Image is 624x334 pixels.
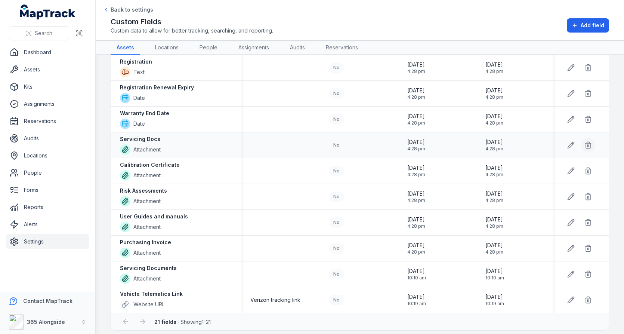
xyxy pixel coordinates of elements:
span: [DATE] [407,242,425,249]
span: · Showing 1 - 21 [154,319,211,325]
strong: Warranty End Date [120,110,169,117]
time: 26/08/2025, 4:28:25 pm [485,113,503,126]
div: No [329,243,344,254]
span: [DATE] [407,267,426,275]
span: [DATE] [485,113,503,120]
a: People [6,165,89,180]
span: Search [35,30,52,37]
span: Attachment [133,275,161,282]
time: 26/08/2025, 4:28:25 pm [407,216,425,229]
span: Back to settings [111,6,153,13]
span: Attachment [133,146,161,153]
span: 4:28 pm [485,223,503,229]
span: [DATE] [485,293,504,301]
span: 4:28 pm [407,120,425,126]
a: Dashboard [6,45,89,60]
a: Audits [284,41,311,55]
span: Attachment [133,197,161,205]
span: 4:28 pm [407,146,425,152]
time: 26/08/2025, 4:28:25 pm [407,138,425,152]
span: 4:28 pm [407,94,425,100]
span: 4:28 pm [407,249,425,255]
a: Reports [6,200,89,215]
time: 26/08/2025, 4:28:25 pm [407,190,425,203]
span: [DATE] [485,190,503,197]
div: No [329,295,344,305]
span: 4:28 pm [407,172,425,178]
time: 26/08/2025, 4:28:25 pm [407,242,425,255]
span: 10:10 am [485,275,504,281]
time: 26/08/2025, 4:28:25 pm [407,113,425,126]
span: Attachment [133,249,161,257]
span: 4:28 pm [407,223,425,229]
div: No [329,88,344,99]
span: [DATE] [485,216,503,223]
span: 4:28 pm [485,197,503,203]
span: [DATE] [407,61,425,68]
span: [DATE] [485,267,504,275]
span: 4:28 pm [485,120,503,126]
span: 4:28 pm [485,94,503,100]
time: 26/08/2025, 4:28:25 pm [485,138,503,152]
span: 10:19 am [407,301,426,307]
time: 26/08/2025, 4:28:25 pm [485,61,503,74]
span: Text [133,68,145,76]
strong: Purchasing Invoice [120,239,171,246]
span: [DATE] [407,293,426,301]
span: [DATE] [485,242,503,249]
span: [DATE] [485,61,503,68]
span: [DATE] [407,138,425,146]
time: 26/08/2025, 4:28:25 pm [407,61,425,74]
button: Search [9,26,69,40]
time: 29/08/2025, 10:10:59 am [407,267,426,281]
a: Assets [111,41,140,55]
strong: Servicing Documents [120,264,177,272]
div: No [329,140,344,150]
span: 10:19 am [485,301,504,307]
strong: 365 Alongside [27,319,65,325]
span: 4:28 pm [485,249,503,255]
time: 26/08/2025, 4:28:25 pm [407,164,425,178]
time: 29/08/2025, 10:10:59 am [485,267,504,281]
strong: Risk Assessments [120,187,167,194]
div: No [329,166,344,176]
strong: Servicing Docs [120,135,160,143]
time: 26/08/2025, 4:28:25 pm [407,87,425,100]
div: No [329,191,344,202]
span: [DATE] [485,87,503,94]
a: Kits [6,79,89,94]
span: Date [133,120,145,128]
time: 29/08/2025, 10:19:12 am [407,293,426,307]
strong: User Guides and manuals [120,213,188,220]
time: 26/08/2025, 4:28:25 pm [485,190,503,203]
span: 4:28 pm [485,172,503,178]
time: 29/08/2025, 10:19:12 am [485,293,504,307]
time: 26/08/2025, 4:28:25 pm [485,216,503,229]
a: Assets [6,62,89,77]
span: Date [133,94,145,102]
span: [DATE] [485,138,503,146]
button: Add field [567,18,609,33]
a: Assignments [6,96,89,111]
span: 4:28 pm [485,146,503,152]
h2: Custom Fields [111,16,273,27]
span: [DATE] [485,164,503,172]
span: 4:28 pm [407,197,425,203]
a: Reservations [320,41,364,55]
strong: 21 fields [154,319,176,325]
span: Website URL [133,301,165,308]
a: Alerts [6,217,89,232]
span: Verizon tracking link [250,296,300,304]
a: Locations [149,41,185,55]
span: Attachment [133,223,161,231]
time: 26/08/2025, 4:28:25 pm [485,164,503,178]
a: People [194,41,223,55]
span: 10:10 am [407,275,426,281]
div: No [329,269,344,279]
strong: Vehicle Telematics Link [120,290,183,298]
strong: Calibration Certificate [120,161,180,169]
strong: Registration [120,58,152,65]
a: Settings [6,234,89,249]
div: No [329,62,344,73]
div: No [329,217,344,228]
